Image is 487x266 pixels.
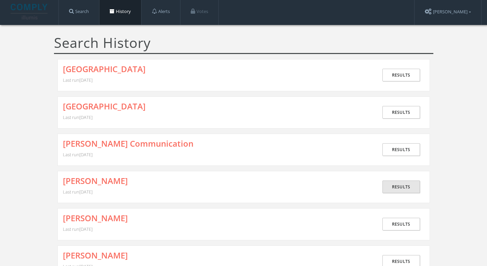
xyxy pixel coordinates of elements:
a: Results [382,218,420,230]
a: [PERSON_NAME] [63,251,128,260]
a: Results [382,143,420,156]
a: [PERSON_NAME] [63,176,128,185]
a: Results [382,181,420,193]
h1: Search History [54,35,433,54]
span: Last run [DATE] [63,114,93,120]
a: [GEOGRAPHIC_DATA] [63,102,146,111]
a: [GEOGRAPHIC_DATA] [63,65,146,74]
span: Last run [DATE] [63,77,93,83]
a: [PERSON_NAME] Communication [63,139,193,148]
span: Last run [DATE] [63,189,93,195]
img: illumis [11,4,49,19]
a: Results [382,69,420,81]
span: Last run [DATE] [63,226,93,232]
a: Results [382,106,420,119]
span: Last run [DATE] [63,151,93,158]
a: [PERSON_NAME] [63,214,128,223]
